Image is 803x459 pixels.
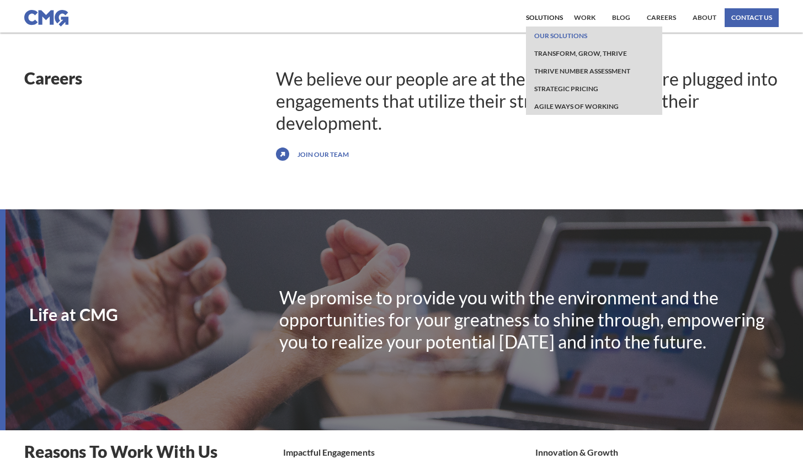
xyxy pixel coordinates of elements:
[531,44,630,62] a: Transform, Grow, thrive
[29,306,279,323] h1: Life at CMG
[295,145,352,163] a: Join our team
[24,68,276,88] h1: Careers
[531,97,621,115] a: Agile Ways of working
[526,14,563,21] div: Solutions
[531,62,633,80] a: Thrive Number Assessment
[531,27,590,44] a: Our Solutions
[731,14,772,21] div: contact us
[609,8,633,27] a: Blog
[531,80,601,97] a: Strategic Pricing
[24,10,68,27] img: CMG logo in blue.
[276,145,289,163] img: icon with arrow pointing up and to the right.
[644,8,679,27] a: Careers
[276,68,779,134] div: We believe our people are at their best when they’re plugged into engagements that utilize their ...
[571,8,598,27] a: work
[279,287,779,353] div: We promise to provide you with the environment and the opportunities for your greatness to shine ...
[526,27,662,115] nav: Solutions
[690,8,719,27] a: About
